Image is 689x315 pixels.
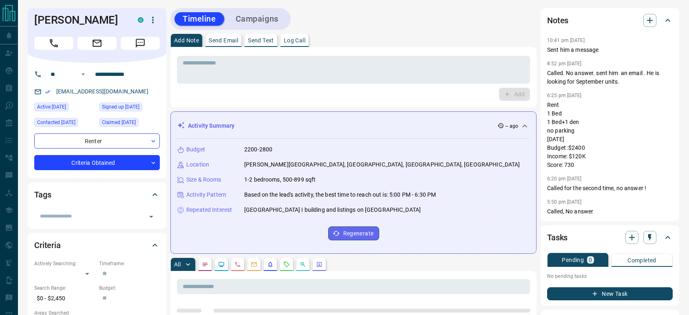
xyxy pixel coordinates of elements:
[37,118,75,126] span: Contacted [DATE]
[218,261,225,268] svg: Lead Browsing Activity
[77,37,117,50] span: Email
[547,46,673,54] p: Sent him a message
[284,38,305,43] p: Log Call
[244,160,520,169] p: [PERSON_NAME][GEOGRAPHIC_DATA], [GEOGRAPHIC_DATA], [GEOGRAPHIC_DATA], [GEOGRAPHIC_DATA]
[589,257,592,263] p: 0
[186,191,226,199] p: Activity Pattern
[34,155,160,170] div: Criteria Obtained
[34,188,51,201] h2: Tags
[283,261,290,268] svg: Requests
[547,184,673,193] p: Called for the second time, no answer !
[202,261,208,268] svg: Notes
[547,176,582,182] p: 6:20 pm [DATE]
[177,118,530,133] div: Activity Summary-- ago
[227,12,287,26] button: Campaigns
[102,118,136,126] span: Claimed [DATE]
[244,206,421,214] p: [GEOGRAPHIC_DATA] I building and listings on [GEOGRAPHIC_DATA]
[547,287,673,300] button: New Task
[506,122,518,130] p: -- ago
[547,231,568,244] h2: Tasks
[174,38,199,43] p: Add Note
[267,261,274,268] svg: Listing Alerts
[547,270,673,282] p: No pending tasks
[146,211,157,222] button: Open
[34,284,95,292] p: Search Range:
[138,17,144,23] div: condos.ca
[45,89,51,95] svg: Email Verified
[99,118,160,129] div: Wed Jun 19 2024
[56,88,148,95] a: [EMAIL_ADDRESS][DOMAIN_NAME]
[547,207,673,216] p: Called, No answer
[547,101,673,169] p: Rent 1 Bed 1 Bed+1 den no parking [DATE] Budget :$2400 Income: $120K Score: 730
[300,261,306,268] svg: Opportunities
[34,185,160,204] div: Tags
[78,69,88,79] button: Open
[186,175,221,184] p: Size & Rooms
[186,145,205,154] p: Budget
[209,38,238,43] p: Send Email
[186,160,209,169] p: Location
[121,37,160,50] span: Message
[99,260,160,267] p: Timeframe:
[34,260,95,267] p: Actively Searching:
[547,228,673,247] div: Tasks
[99,102,160,114] div: Sat Jun 15 2024
[34,102,95,114] div: Sat Aug 16 2025
[316,261,322,268] svg: Agent Actions
[547,11,673,30] div: Notes
[99,284,160,292] p: Budget:
[34,13,126,27] h1: [PERSON_NAME]
[562,257,584,263] p: Pending
[328,226,379,240] button: Regenerate
[34,235,160,255] div: Criteria
[244,145,272,154] p: 2200-2800
[251,261,257,268] svg: Emails
[174,12,224,26] button: Timeline
[34,118,95,129] div: Sun Aug 17 2025
[37,103,66,111] span: Active [DATE]
[34,239,61,252] h2: Criteria
[102,103,139,111] span: Signed up [DATE]
[244,175,316,184] p: 1-2 bedrooms, 500-899 sqft
[34,292,95,305] p: $0 - $2,450
[174,262,181,267] p: All
[34,133,160,149] div: Renter
[244,191,436,199] p: Based on the lead's activity, the best time to reach out is: 5:00 PM - 6:30 PM
[248,38,274,43] p: Send Text
[186,206,232,214] p: Repeated Interest
[547,69,673,86] p: Called. No answer. sent him an email . He is looking for September units.
[547,14,568,27] h2: Notes
[547,93,582,98] p: 6:25 pm [DATE]
[627,257,656,263] p: Completed
[547,61,582,67] p: 8:52 pm [DATE]
[547,38,585,43] p: 10:41 pm [DATE]
[188,122,234,130] p: Activity Summary
[547,199,582,205] p: 5:50 pm [DATE]
[34,37,73,50] span: Call
[234,261,241,268] svg: Calls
